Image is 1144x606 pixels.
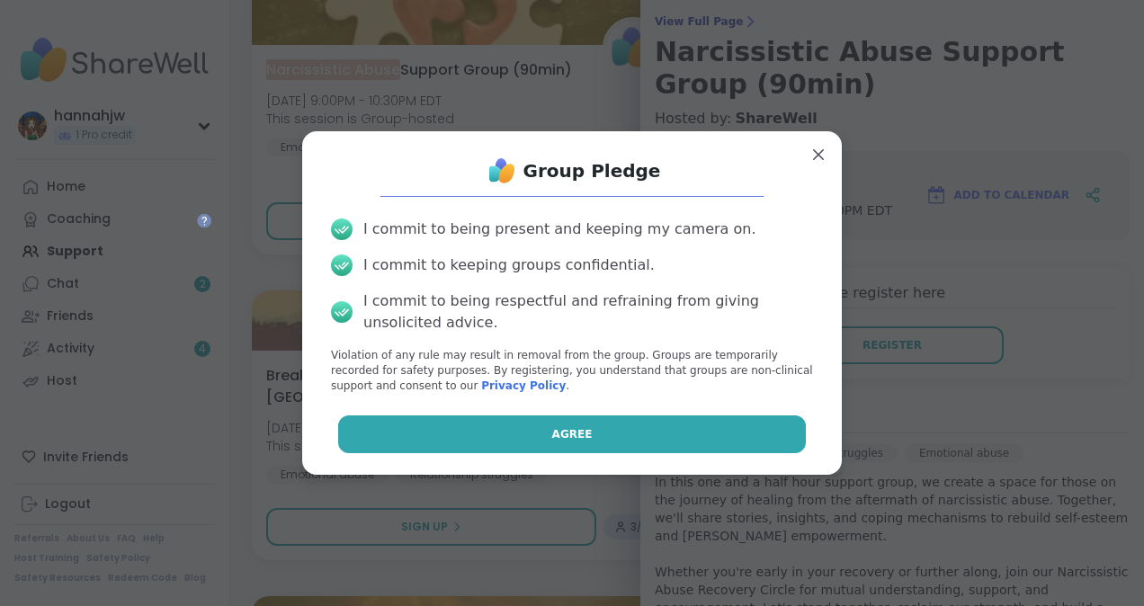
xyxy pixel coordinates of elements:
div: I commit to keeping groups confidential. [363,254,655,276]
div: I commit to being respectful and refraining from giving unsolicited advice. [363,290,813,334]
a: Privacy Policy [481,379,566,392]
p: Violation of any rule may result in removal from the group. Groups are temporarily recorded for s... [331,348,813,393]
div: I commit to being present and keeping my camera on. [363,218,755,240]
img: ShareWell Logo [484,153,520,189]
iframe: Spotlight [197,213,211,227]
h1: Group Pledge [523,158,661,183]
button: Agree [338,415,807,453]
span: Agree [552,426,593,442]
